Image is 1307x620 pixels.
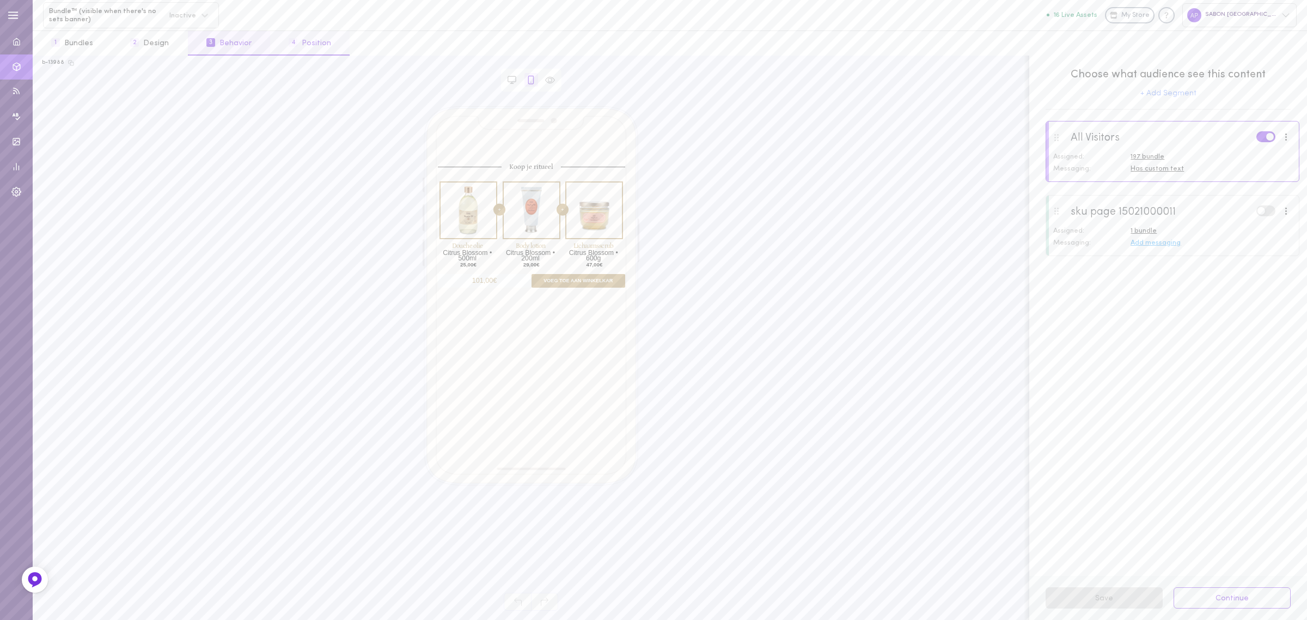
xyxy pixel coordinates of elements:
div: sku page 15021000011 [1071,205,1176,218]
span: 47,00€ [585,262,603,269]
span: Undo [504,593,531,611]
button: + Add Segment [1140,90,1196,98]
span: Messaging: [1053,165,1091,172]
span: + [557,204,569,216]
span: Douche olie [452,242,483,250]
span: Has custom text [1131,165,1184,172]
button: 2Design [112,31,187,56]
div: All VisitorsAssigned:197 bundleMessaging:Has custom text [1046,121,1299,182]
span: Lichaamsscrub [573,242,614,250]
div: All Visitors [1071,131,1120,144]
span: + [493,204,506,216]
span: 29,00€ [522,262,540,269]
span: Assigned: [1053,153,1084,160]
button: 1Bundles [33,31,112,56]
button: 16 Live Assets [1047,11,1097,19]
span: Citrus Blossom • 500ml [443,249,492,262]
span: 197 bundle [1131,153,1164,160]
span: Citrus Blossom • 600g [569,249,618,262]
div: Koop je ritueel [502,163,561,171]
span: 25,00€ [460,262,478,269]
div: b-13988 [42,59,64,66]
span: Body lotion [516,242,545,250]
span: 101,00€ [471,277,497,285]
span: 2 [130,38,139,47]
span: 1 [51,38,60,47]
button: Continue [1174,587,1291,609]
a: 16 Live Assets [1047,11,1105,19]
span: 1 bundle [1131,227,1157,234]
span: Add messaging [1131,239,1181,246]
div: sku page 15021000011Assigned:1 bundleMessaging:Add messaging [1046,195,1299,256]
button: 3Behavior [188,31,270,56]
span: Assigned: [1053,227,1084,234]
div: Knowledge center [1158,7,1175,23]
span: Messaging: [1053,239,1091,246]
button: Save [1046,587,1163,609]
span: Citrus Blossom • 200ml [506,249,555,262]
div: SABON [GEOGRAPHIC_DATA] [1182,3,1297,27]
img: Feedback Button [27,572,43,588]
button: 4Position [270,31,350,56]
span: Redo [531,593,558,611]
span: Choose what audience see this content [1046,67,1291,82]
span: Bundle™ (visible when there's no sets banner) [49,7,162,24]
div: Voeg toe aan winkelkar [532,274,625,288]
span: My Store [1121,11,1150,21]
span: 4 [289,38,297,47]
span: 3 [206,38,215,47]
span: Inactive [162,11,196,19]
a: My Store [1105,7,1155,23]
